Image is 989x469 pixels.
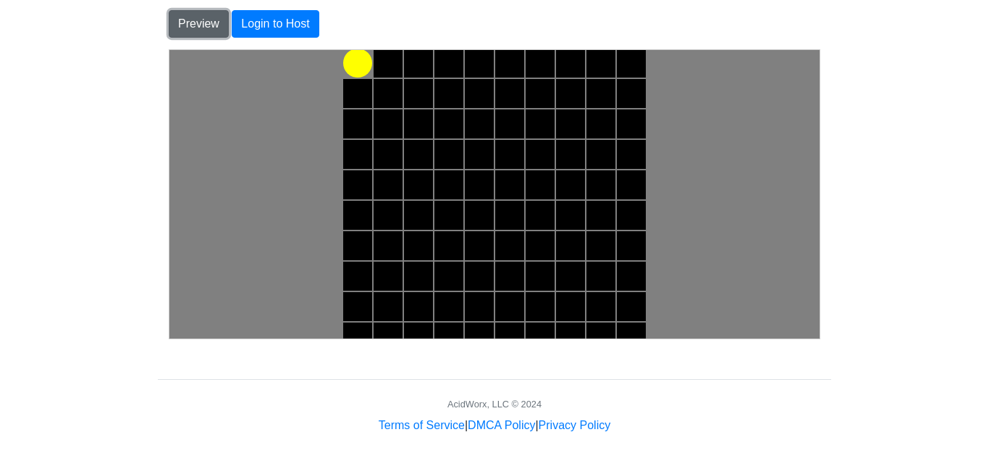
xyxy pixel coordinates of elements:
div: AcidWorx, LLC © 2024 [447,397,542,411]
a: Privacy Policy [539,419,611,431]
a: Terms of Service [379,419,465,431]
button: Preview [169,10,229,38]
button: Login to Host [232,10,319,38]
a: DMCA Policy [468,419,535,431]
div: | | [379,417,610,434]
